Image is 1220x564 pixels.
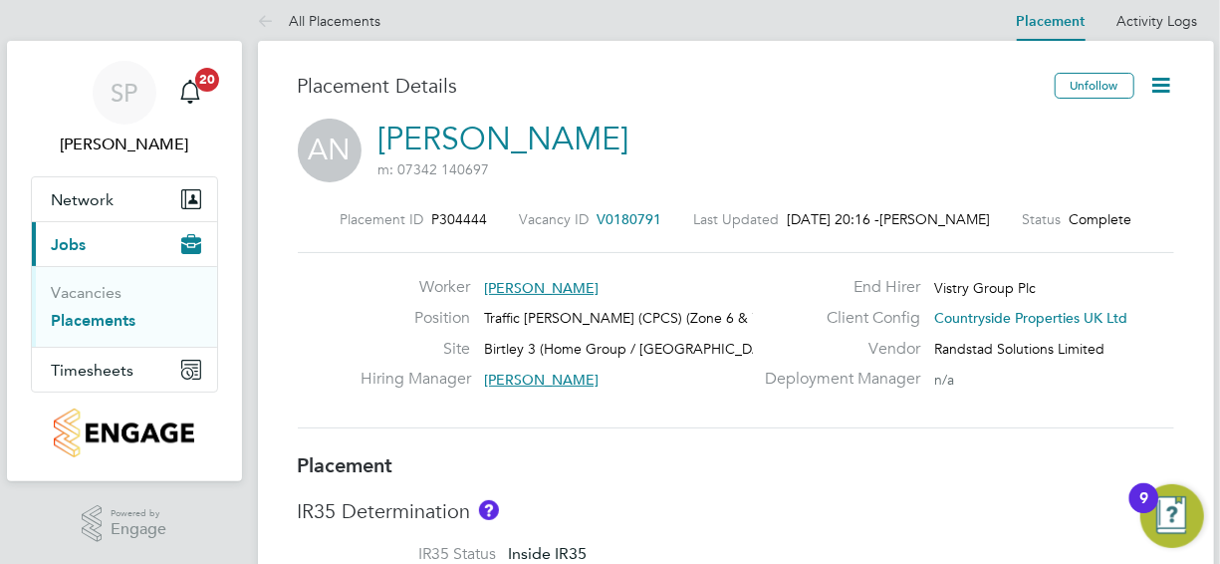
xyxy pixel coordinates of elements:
span: Timesheets [52,361,134,380]
a: SP[PERSON_NAME] [31,61,218,156]
span: m: 07342 140697 [378,160,490,178]
button: Timesheets [32,348,217,392]
nav: Main navigation [7,41,242,481]
a: Placements [52,311,136,330]
span: n/a [934,371,954,389]
label: Client Config [753,308,920,329]
a: [PERSON_NAME] [378,120,629,158]
a: 20 [170,61,210,125]
a: Powered byEngage [82,505,166,543]
b: Placement [298,453,393,477]
span: Randstad Solutions Limited [934,340,1104,358]
h3: IR35 Determination [298,498,1174,524]
label: Vacancy ID [519,210,589,228]
div: 9 [1139,498,1148,524]
a: Vacancies [52,283,122,302]
span: Network [52,190,115,209]
span: Birtley 3 (Home Group / [GEOGRAPHIC_DATA]) [484,340,787,358]
label: Placement ID [340,210,423,228]
span: Jobs [52,235,87,254]
label: Vendor [753,339,920,360]
span: [PERSON_NAME] [484,279,599,297]
span: SP [111,80,137,106]
label: Status [1022,210,1061,228]
button: Network [32,177,217,221]
span: [PERSON_NAME] [484,371,599,389]
span: AN [298,119,362,182]
span: Traffic [PERSON_NAME] (CPCS) (Zone 6 & 7) [484,309,764,327]
span: P304444 [431,210,487,228]
span: [DATE] 20:16 - [787,210,879,228]
a: Activity Logs [1117,12,1198,30]
h3: Placement Details [298,73,1040,99]
a: Placement [1017,13,1086,30]
span: Stephen Purdy [31,133,218,156]
span: Vistry Group Plc [934,279,1036,297]
label: Deployment Manager [753,369,920,390]
label: Hiring Manager [361,369,470,390]
button: Open Resource Center, 9 new notifications [1140,484,1204,548]
label: End Hirer [753,277,920,298]
span: 20 [195,68,219,92]
label: Site [361,339,470,360]
span: [PERSON_NAME] [879,210,990,228]
span: Engage [111,521,166,538]
label: Last Updated [693,210,779,228]
div: Jobs [32,266,217,347]
img: countryside-properties-logo-retina.png [54,409,194,457]
button: Jobs [32,222,217,266]
span: Powered by [111,505,166,522]
button: Unfollow [1055,73,1134,99]
label: Worker [361,277,470,298]
a: All Placements [258,12,381,30]
label: Position [361,308,470,329]
span: Inside IR35 [509,544,588,563]
span: V0180791 [597,210,661,228]
span: Complete [1069,210,1131,228]
button: About IR35 [479,500,499,520]
a: Go to home page [31,409,218,457]
span: Countryside Properties UK Ltd [934,309,1127,327]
